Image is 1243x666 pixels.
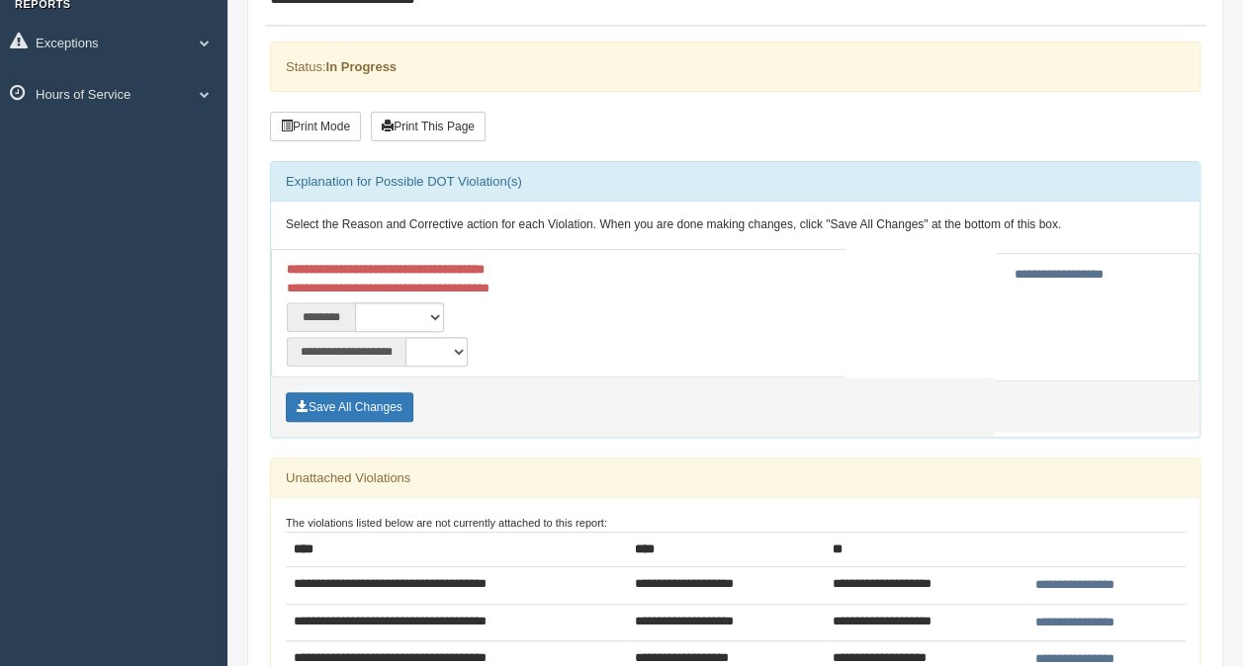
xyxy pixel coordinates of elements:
button: Print Mode [270,112,361,141]
div: Explanation for Possible DOT Violation(s) [271,162,1199,202]
button: Save [286,392,413,422]
strong: In Progress [325,59,397,74]
div: Status: [270,42,1200,92]
div: Select the Reason and Corrective action for each Violation. When you are done making changes, cli... [271,202,1199,249]
div: Unattached Violations [271,458,1199,498]
button: Print This Page [371,112,486,141]
small: The violations listed below are not currently attached to this report: [286,517,607,529]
